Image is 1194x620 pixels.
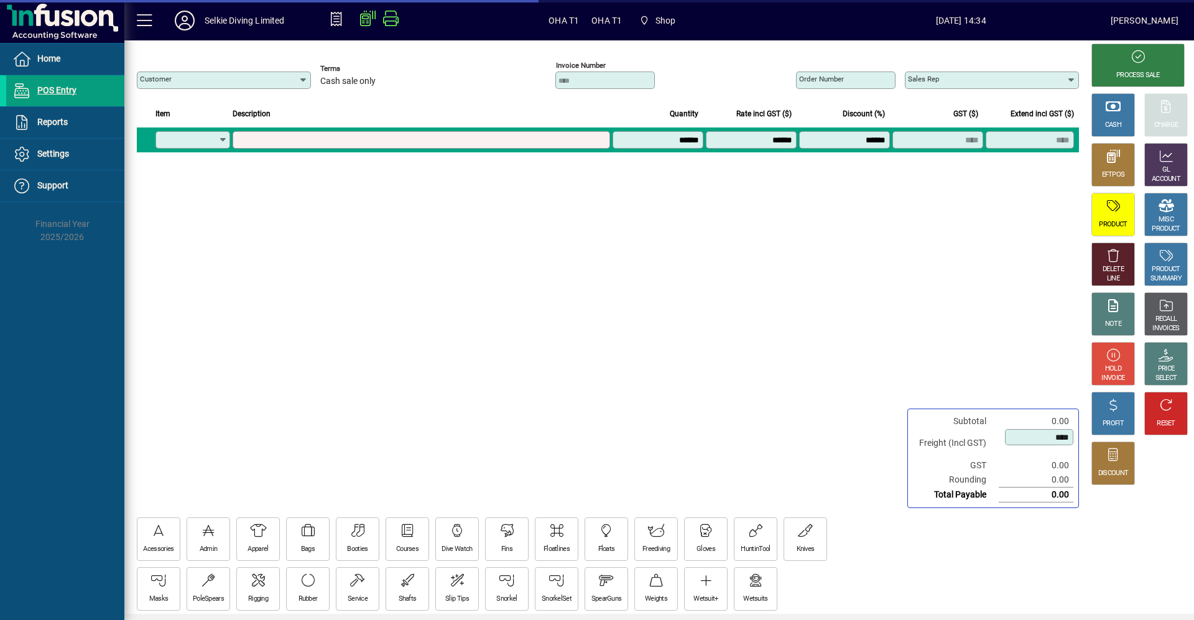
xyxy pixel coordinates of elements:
div: Service [348,595,368,604]
div: Admin [200,545,218,554]
a: Settings [6,139,124,170]
div: HOLD [1105,364,1121,374]
mat-label: Invoice number [556,61,606,70]
div: GL [1162,165,1170,175]
div: Shafts [399,595,417,604]
div: Rubber [298,595,318,604]
div: Floats [598,545,615,554]
span: Reports [37,117,68,127]
div: INVOICE [1101,374,1124,383]
span: Shop [655,11,676,30]
span: Description [233,107,271,121]
div: CHARGE [1154,121,1178,130]
div: NOTE [1105,320,1121,329]
div: Apparel [248,545,268,554]
a: Reports [6,107,124,138]
div: ACCOUNT [1152,175,1180,184]
td: 0.00 [999,488,1073,502]
div: PRODUCT [1152,224,1180,234]
span: Item [155,107,170,121]
div: INVOICES [1152,324,1179,333]
div: Freediving [642,545,670,554]
div: SUMMARY [1150,274,1182,284]
span: OHA T1 [591,11,622,30]
div: RESET [1157,419,1175,428]
td: Total Payable [913,488,999,502]
td: Subtotal [913,414,999,428]
div: Courses [396,545,419,554]
div: HuntinTool [741,545,770,554]
td: 0.00 [999,458,1073,473]
div: Bags [301,545,315,554]
a: Home [6,44,124,75]
td: Freight (Incl GST) [913,428,999,458]
a: Support [6,170,124,201]
span: Rate incl GST ($) [736,107,792,121]
div: Acessories [143,545,174,554]
td: GST [913,458,999,473]
div: Wetsuits [743,595,767,604]
div: Booties [347,545,368,554]
span: Terms [320,65,395,73]
div: Dive Watch [442,545,472,554]
div: Snorkel [496,595,517,604]
span: Cash sale only [320,76,376,86]
div: Slip Tips [445,595,469,604]
div: EFTPOS [1102,170,1125,180]
div: PROCESS SALE [1116,71,1160,80]
div: Masks [149,595,169,604]
div: Knives [797,545,815,554]
div: DELETE [1103,265,1124,274]
div: Weights [645,595,667,604]
div: CASH [1105,121,1121,130]
span: Extend incl GST ($) [1011,107,1074,121]
span: POS Entry [37,85,76,95]
mat-label: Order number [799,75,844,83]
mat-label: Sales rep [908,75,939,83]
span: [DATE] 14:34 [812,11,1111,30]
div: MISC [1159,215,1173,224]
div: Rigging [248,595,268,604]
span: Support [37,180,68,190]
div: PRODUCT [1152,265,1180,274]
span: OHA T1 [548,11,579,30]
div: [PERSON_NAME] [1111,11,1178,30]
div: Wetsuit+ [693,595,718,604]
div: Fins [501,545,512,554]
span: GST ($) [953,107,978,121]
div: PROFIT [1103,419,1124,428]
span: Home [37,53,60,63]
div: SpearGuns [591,595,622,604]
div: Gloves [696,545,715,554]
span: Quantity [670,107,698,121]
td: 0.00 [999,414,1073,428]
mat-label: Customer [140,75,172,83]
td: Rounding [913,473,999,488]
td: 0.00 [999,473,1073,488]
button: Profile [165,9,205,32]
div: RECALL [1155,315,1177,324]
div: DISCOUNT [1098,469,1128,478]
span: Settings [37,149,69,159]
div: PoleSpears [193,595,224,604]
div: LINE [1107,274,1119,284]
div: Selkie Diving Limited [205,11,285,30]
div: Floatlines [544,545,570,554]
span: Discount (%) [843,107,885,121]
div: SnorkelSet [542,595,572,604]
div: PRODUCT [1099,220,1127,229]
div: SELECT [1155,374,1177,383]
span: Shop [634,9,680,32]
div: PRICE [1158,364,1175,374]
